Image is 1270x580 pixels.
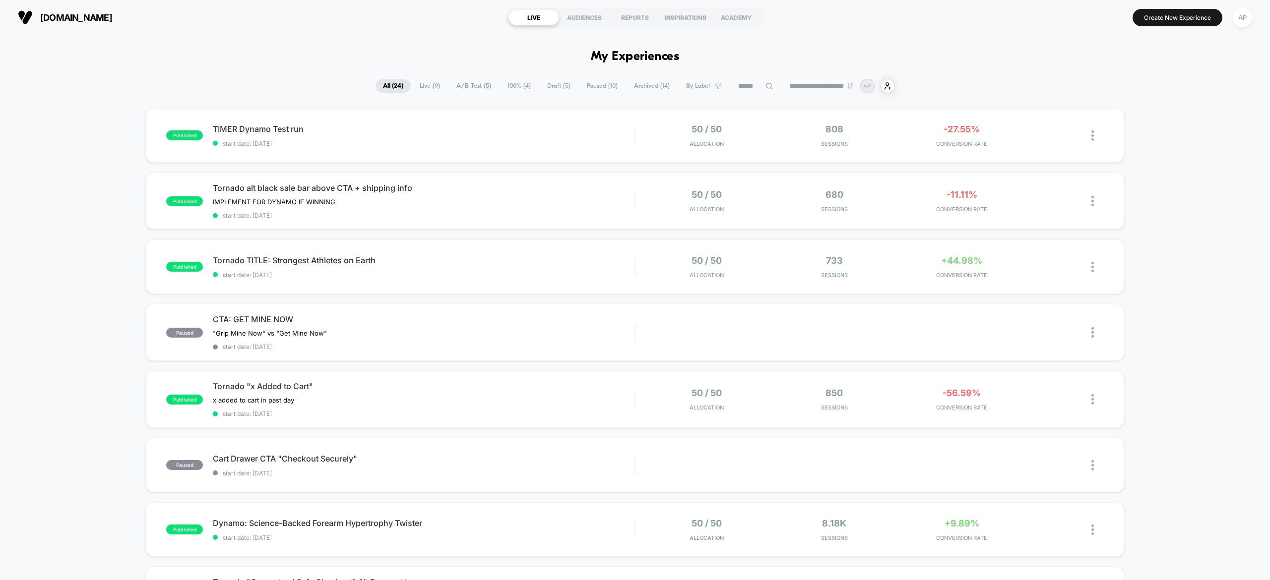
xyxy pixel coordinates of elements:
[692,518,722,528] span: 50 / 50
[825,124,843,134] span: 808
[166,395,203,405] span: published
[773,272,895,279] span: Sessions
[773,534,895,541] span: Sessions
[692,255,722,266] span: 50 / 50
[213,410,635,417] span: start date: [DATE]
[166,130,203,140] span: published
[213,124,635,134] span: TIMER Dynamo Test run
[213,329,327,337] span: "Grip Mine Now" vs "Get Mine Now"
[376,79,411,93] span: All ( 24 )
[690,272,724,279] span: Allocation
[1091,262,1094,272] img: close
[773,206,895,213] span: Sessions
[1230,7,1255,28] button: AP
[773,140,895,147] span: Sessions
[579,79,625,93] span: Paused ( 10 )
[947,189,977,200] span: -11.11%
[610,9,660,25] div: REPORTS
[944,124,980,134] span: -27.55%
[826,255,843,266] span: 733
[1133,9,1222,26] button: Create New Experience
[166,262,203,272] span: published
[213,518,635,528] span: Dynamo: Science-Backed Forearm Hypertrophy Twister
[847,83,853,89] img: end
[591,50,680,64] h1: My Experiences
[1091,394,1094,405] img: close
[900,140,1023,147] span: CONVERSION RATE
[166,328,203,338] span: paused
[900,534,1023,541] span: CONVERSION RATE
[213,271,635,279] span: start date: [DATE]
[692,189,722,200] span: 50 / 50
[711,9,762,25] div: ACADEMY
[213,454,635,464] span: Cart Drawer CTA "Checkout Securely"
[941,255,982,266] span: +44.98%
[15,9,115,25] button: [DOMAIN_NAME]
[825,388,843,398] span: 850
[213,396,294,404] span: x added to cart in past day
[690,534,724,541] span: Allocation
[900,206,1023,213] span: CONVERSION RATE
[500,79,538,93] span: 100% ( 4 )
[40,12,112,23] span: [DOMAIN_NAME]
[692,124,722,134] span: 50 / 50
[822,518,846,528] span: 8.18k
[690,140,724,147] span: Allocation
[166,196,203,206] span: published
[213,314,635,324] span: CTA: GET MINE NOW
[627,79,677,93] span: Archived ( 14 )
[1091,460,1094,470] img: close
[1091,196,1094,206] img: close
[213,343,635,350] span: start date: [DATE]
[213,198,335,206] span: IMPLEMENT FOR DYNAMO IF WINNING
[213,140,635,147] span: start date: [DATE]
[449,79,499,93] span: A/B Test ( 5 )
[686,82,710,90] span: By Label
[1091,327,1094,338] img: close
[900,404,1023,411] span: CONVERSION RATE
[166,460,203,470] span: paused
[773,404,895,411] span: Sessions
[508,9,559,25] div: LIVE
[825,189,843,200] span: 680
[213,469,635,477] span: start date: [DATE]
[945,518,979,528] span: +9.89%
[166,524,203,534] span: published
[1091,130,1094,141] img: close
[18,10,33,25] img: Visually logo
[213,183,635,193] span: Tornado alt black sale bar above CTA + shipping info
[1233,8,1252,27] div: AP
[943,388,981,398] span: -56.59%
[690,206,724,213] span: Allocation
[213,381,635,391] span: Tornado "x Added to Cart"
[692,388,722,398] span: 50 / 50
[690,404,724,411] span: Allocation
[900,272,1023,279] span: CONVERSION RATE
[213,255,635,265] span: Tornado TITLE: Strongest Athletes on Earth
[1091,524,1094,535] img: close
[213,212,635,219] span: start date: [DATE]
[559,9,610,25] div: AUDIENCES
[540,79,578,93] span: Draft ( 5 )
[213,534,635,541] span: start date: [DATE]
[863,82,871,90] p: AP
[660,9,711,25] div: INSPIRATIONS
[412,79,447,93] span: Live ( 9 )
